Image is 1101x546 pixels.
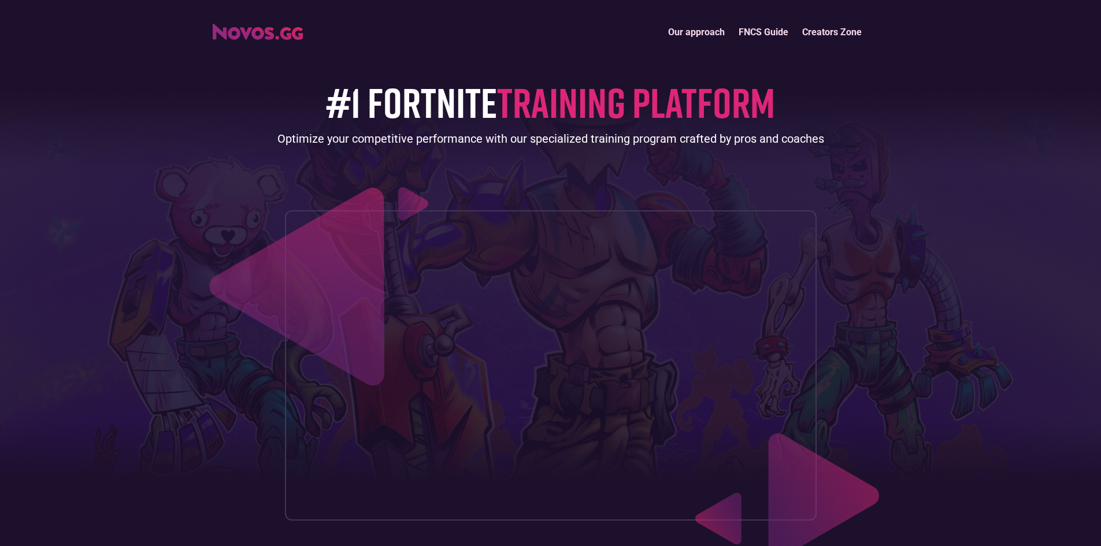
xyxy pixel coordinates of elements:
[795,20,869,44] a: Creators Zone
[732,20,795,44] a: FNCS Guide
[661,20,732,44] a: Our approach
[497,77,775,127] span: TRAINING PLATFORM
[213,20,303,40] a: home
[295,220,807,510] iframe: Increase your placement in 14 days (Novos.gg)
[277,131,824,147] div: Optimize your competitive performance with our specialized training program crafted by pros and c...
[326,79,775,125] h1: #1 FORTNITE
